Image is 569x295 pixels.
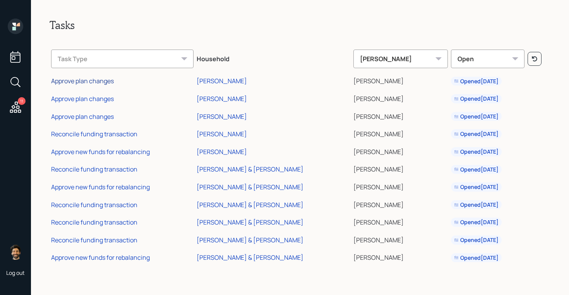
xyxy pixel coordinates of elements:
[352,248,449,266] td: [PERSON_NAME]
[454,130,499,138] div: Opened [DATE]
[352,142,449,160] td: [PERSON_NAME]
[51,130,137,138] div: Reconcile funding transaction
[51,94,114,103] div: Approve plan changes
[197,130,247,138] div: [PERSON_NAME]
[51,236,137,244] div: Reconcile funding transaction
[197,94,247,103] div: [PERSON_NAME]
[197,183,303,191] div: [PERSON_NAME] & [PERSON_NAME]
[454,113,499,120] div: Opened [DATE]
[197,77,247,85] div: [PERSON_NAME]
[353,50,447,68] div: [PERSON_NAME]
[51,165,137,173] div: Reconcile funding transaction
[8,244,23,260] img: eric-schwartz-headshot.png
[454,201,499,209] div: Opened [DATE]
[352,230,449,248] td: [PERSON_NAME]
[454,183,499,191] div: Opened [DATE]
[195,44,352,71] th: Household
[352,106,449,124] td: [PERSON_NAME]
[451,50,525,68] div: Open
[197,218,303,226] div: [PERSON_NAME] & [PERSON_NAME]
[197,112,247,121] div: [PERSON_NAME]
[197,165,303,173] div: [PERSON_NAME] & [PERSON_NAME]
[197,201,303,209] div: [PERSON_NAME] & [PERSON_NAME]
[197,253,303,262] div: [PERSON_NAME] & [PERSON_NAME]
[454,236,499,244] div: Opened [DATE]
[51,112,114,121] div: Approve plan changes
[454,254,499,262] div: Opened [DATE]
[51,201,137,209] div: Reconcile funding transaction
[6,269,25,276] div: Log out
[352,160,449,177] td: [PERSON_NAME]
[51,183,150,191] div: Approve new funds for rebalancing
[197,147,247,156] div: [PERSON_NAME]
[454,218,499,226] div: Opened [DATE]
[352,195,449,213] td: [PERSON_NAME]
[18,97,26,105] div: 11
[352,212,449,230] td: [PERSON_NAME]
[454,95,499,103] div: Opened [DATE]
[454,166,499,173] div: Opened [DATE]
[454,77,499,85] div: Opened [DATE]
[51,147,150,156] div: Approve new funds for rebalancing
[51,50,194,68] div: Task Type
[352,177,449,195] td: [PERSON_NAME]
[352,124,449,142] td: [PERSON_NAME]
[352,89,449,106] td: [PERSON_NAME]
[51,77,114,85] div: Approve plan changes
[454,148,499,156] div: Opened [DATE]
[51,253,150,262] div: Approve new funds for rebalancing
[50,19,550,32] h2: Tasks
[197,236,303,244] div: [PERSON_NAME] & [PERSON_NAME]
[352,71,449,89] td: [PERSON_NAME]
[51,218,137,226] div: Reconcile funding transaction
